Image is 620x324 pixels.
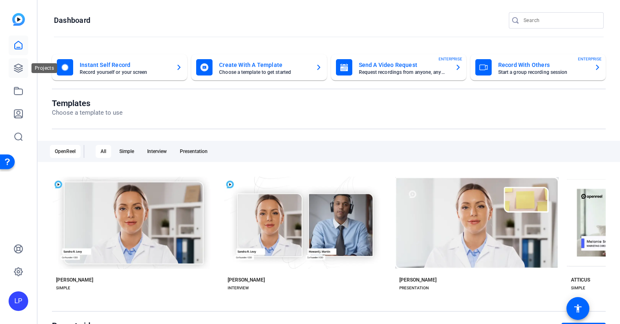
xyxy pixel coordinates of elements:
span: ENTERPRISE [439,56,462,62]
mat-card-title: Send A Video Request [359,60,448,70]
p: Choose a template to use [52,108,123,118]
div: [PERSON_NAME] [228,277,265,283]
img: blue-gradient.svg [12,13,25,26]
div: SIMPLE [56,285,70,291]
mat-icon: accessibility [573,304,583,313]
mat-card-title: Create With A Template [219,60,309,70]
mat-card-subtitle: Request recordings from anyone, anywhere [359,70,448,75]
mat-card-title: Record With Others [498,60,588,70]
mat-card-subtitle: Choose a template to get started [219,70,309,75]
div: [PERSON_NAME] [56,277,93,283]
div: Presentation [175,145,213,158]
button: Send A Video RequestRequest recordings from anyone, anywhereENTERPRISE [331,54,466,80]
div: ATTICUS [571,277,590,283]
div: [PERSON_NAME] [399,277,436,283]
div: Interview [142,145,172,158]
div: INTERVIEW [228,285,249,291]
button: Create With A TemplateChoose a template to get started [191,54,327,80]
h1: Templates [52,98,123,108]
button: Record With OthersStart a group recording sessionENTERPRISE [470,54,606,80]
input: Search [524,16,597,25]
div: OpenReel [50,145,81,158]
div: All [96,145,111,158]
button: Instant Self RecordRecord yourself or your screen [52,54,187,80]
div: PRESENTATION [399,285,429,291]
div: LP [9,291,28,311]
h1: Dashboard [54,16,90,25]
span: ENTERPRISE [578,56,602,62]
div: Simple [114,145,139,158]
mat-card-title: Instant Self Record [80,60,169,70]
mat-card-subtitle: Record yourself or your screen [80,70,169,75]
mat-card-subtitle: Start a group recording session [498,70,588,75]
div: Projects [31,63,57,73]
div: SIMPLE [571,285,585,291]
